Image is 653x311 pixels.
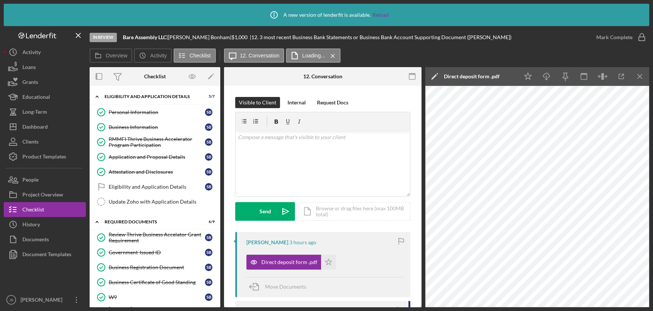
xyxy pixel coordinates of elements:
button: Checklist [4,202,86,217]
div: 5 / 7 [201,94,215,99]
label: Loading... [302,53,325,59]
div: 12. Conversation [303,73,342,79]
div: S B [205,138,212,146]
label: Overview [106,53,127,59]
button: Checklist [174,48,216,63]
a: Update Zoho with Application Details [93,194,217,209]
a: Reload [373,12,389,18]
div: Request Docs [317,97,348,108]
div: Business Information [109,124,205,130]
div: Government-Issued ID [109,249,205,255]
div: Product Templates [22,149,66,166]
a: RMMFI Thrive Business Accelerator Program ParticipationSB [93,135,217,150]
div: Mark Complete [596,30,632,45]
div: S B [205,264,212,271]
div: [PERSON_NAME] Bonham | [168,34,231,40]
div: Direct deposit form .pdf [261,259,317,265]
div: Visible to Client [239,97,276,108]
button: Activity [134,48,171,63]
button: Project Overview [4,187,86,202]
b: Bare Assembly LLC [123,34,167,40]
iframe: Intercom live chat [628,278,646,296]
div: Send [259,202,271,221]
div: REQUIRED DOCUMENTS [105,220,196,224]
div: Eligibility and Application Details [105,94,196,99]
div: RMMFI Thrive Business Accelerator Program Participation [109,136,205,148]
button: Long-Term [4,104,86,119]
div: In Review [90,33,117,42]
a: Business InformationSB [93,120,217,135]
div: Personal Information [109,109,205,115]
div: [PERSON_NAME] [246,239,288,245]
div: Activity [22,45,41,62]
button: JB[PERSON_NAME] [4,292,86,307]
div: 6 / 9 [201,220,215,224]
div: Checklist [22,202,44,219]
div: S B [205,153,212,161]
div: S B [205,168,212,176]
button: Documents [4,232,86,247]
a: W9SB [93,290,217,305]
button: 12. Conversation [224,48,284,63]
button: Visible to Client [235,97,280,108]
a: Business Registration DocumentSB [93,260,217,275]
div: Review Thrive Business Accelator Grant Requirement [109,232,205,244]
div: S B [205,293,212,301]
span: $1,000 [231,34,248,40]
div: Business Certificate of Good Standing [109,279,205,285]
a: Eligibility and Application DetailsSB [93,179,217,194]
div: [PERSON_NAME] [19,292,67,309]
button: Grants [4,75,86,89]
button: History [4,217,86,232]
div: Internal [287,97,306,108]
button: Mark Complete [589,30,649,45]
button: Request Docs [313,97,352,108]
time: 2025-09-19 14:58 [289,239,316,245]
div: S B [205,123,212,131]
button: Move Documents [246,277,314,296]
label: Checklist [190,53,211,59]
button: Internal [284,97,310,108]
button: Document Templates [4,247,86,262]
div: Document Templates [22,247,71,264]
button: People [4,172,86,187]
div: Dashboard [22,119,48,136]
a: Business Certificate of Good StandingSB [93,275,217,290]
div: Documents [22,232,49,249]
div: Checklist [144,73,166,79]
div: Long-Term [22,104,47,121]
a: Review Thrive Business Accelator Grant RequirementSB [93,230,217,245]
div: Project Overview [22,187,63,204]
div: A new version of lenderfit is available. [265,6,389,24]
a: Personal InformationSB [93,105,217,120]
div: Clients [22,134,38,151]
span: Move Documents [265,283,306,290]
button: Educational [4,89,86,104]
div: | 12. 3 most recent Business Bank Statements or Business Bank Account Supporting Document ([PERSO... [250,34,511,40]
div: S B [205,249,212,256]
button: Clients [4,134,86,149]
button: Product Templates [4,149,86,164]
a: Government-Issued IDSB [93,245,217,260]
button: Dashboard [4,119,86,134]
label: 12. Conversation [240,53,280,59]
div: S B [205,234,212,241]
div: Grants [22,75,38,91]
text: JB [9,298,13,302]
button: Direct deposit form .pdf [246,255,336,270]
div: | [123,34,168,40]
a: Application and Proposal DetailsSB [93,150,217,164]
button: Overview [90,48,132,63]
div: People [22,172,38,189]
div: Business Registration Document [109,264,205,270]
div: Educational [22,89,50,106]
div: History [22,217,40,234]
